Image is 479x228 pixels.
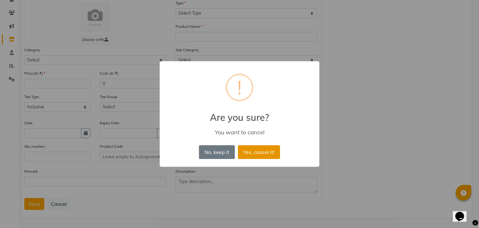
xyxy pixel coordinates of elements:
h2: Are you sure? [160,104,319,123]
div: You want to cancel [169,129,310,136]
iframe: chat widget [453,203,473,222]
button: No, keep it [199,145,235,159]
div: ! [237,75,242,100]
button: Yes, cancel it! [238,145,280,159]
